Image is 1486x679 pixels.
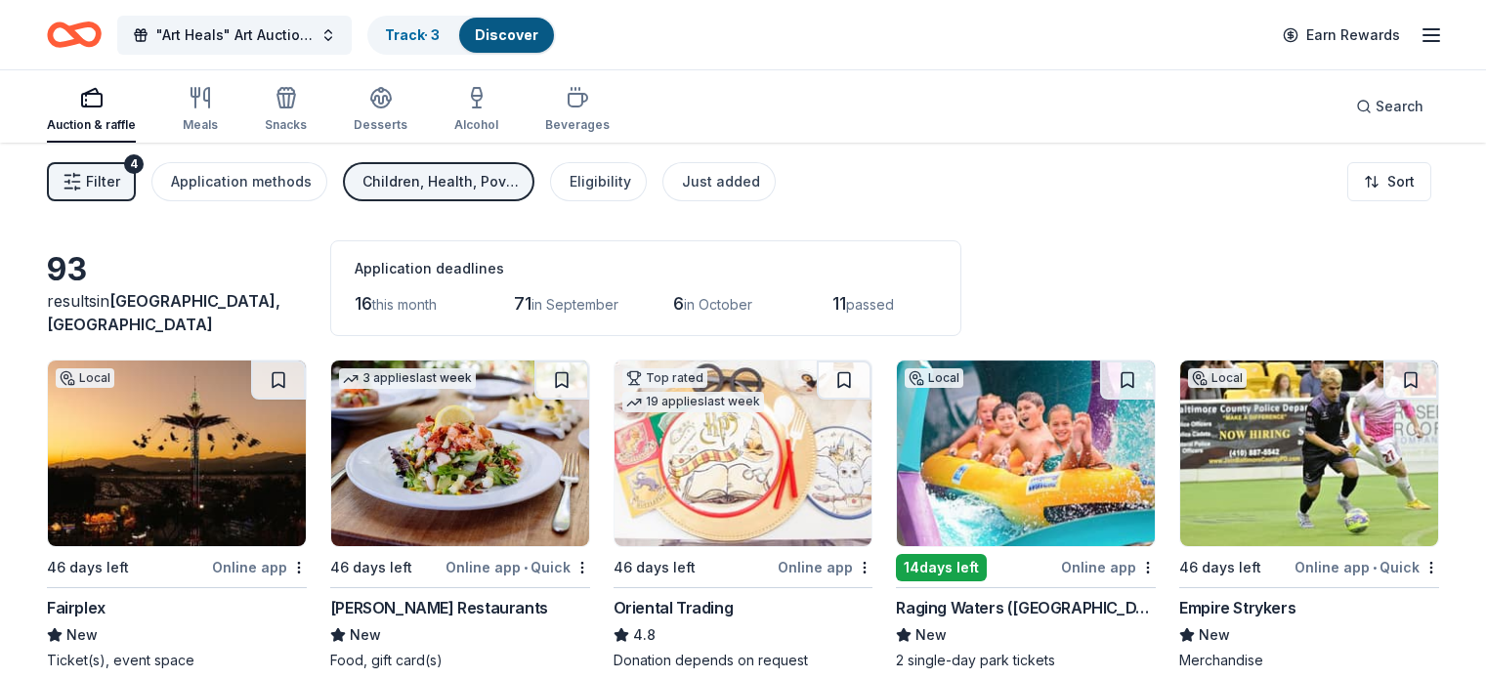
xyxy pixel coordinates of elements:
[330,651,590,670] div: Food, gift card(s)
[362,170,519,193] div: Children, Health, Poverty & Hunger, Wellness & Fitness, Social Justice
[47,12,102,58] a: Home
[86,170,120,193] span: Filter
[896,651,1156,670] div: 2 single-day park tickets
[47,291,280,334] span: in
[47,596,106,619] div: Fairplex
[47,78,136,143] button: Auction & raffle
[183,78,218,143] button: Meals
[265,78,307,143] button: Snacks
[66,623,98,647] span: New
[545,117,610,133] div: Beverages
[330,556,412,579] div: 46 days left
[446,555,590,579] div: Online app Quick
[265,117,307,133] div: Snacks
[475,26,538,43] a: Discover
[47,162,136,201] button: Filter4
[47,250,307,289] div: 93
[47,651,307,670] div: Ticket(s), event space
[1199,623,1230,647] span: New
[846,296,894,313] span: passed
[350,623,381,647] span: New
[778,555,872,579] div: Online app
[896,554,987,581] div: 14 days left
[832,293,846,314] span: 11
[47,360,307,670] a: Image for FairplexLocal46 days leftOnline appFairplexNewTicket(s), event space
[1340,87,1439,126] button: Search
[171,170,312,193] div: Application methods
[531,296,618,313] span: in September
[156,23,313,47] span: "Art Heals" Art Auction 10th Annual
[330,596,548,619] div: [PERSON_NAME] Restaurants
[622,392,764,412] div: 19 applies last week
[662,162,776,201] button: Just added
[614,596,734,619] div: Oriental Trading
[117,16,352,55] button: "Art Heals" Art Auction 10th Annual
[330,360,590,670] a: Image for Cameron Mitchell Restaurants3 applieslast week46 days leftOnline app•Quick[PERSON_NAME]...
[1179,596,1295,619] div: Empire Strykers
[1188,368,1247,388] div: Local
[514,293,531,314] span: 71
[615,361,872,546] img: Image for Oriental Trading
[47,289,307,336] div: results
[896,596,1156,619] div: Raging Waters ([GEOGRAPHIC_DATA])
[367,16,556,55] button: Track· 3Discover
[1295,555,1439,579] div: Online app Quick
[1347,162,1431,201] button: Sort
[151,162,327,201] button: Application methods
[1179,651,1439,670] div: Merchandise
[454,78,498,143] button: Alcohol
[1376,95,1423,118] span: Search
[1271,18,1412,53] a: Earn Rewards
[339,368,476,389] div: 3 applies last week
[684,296,752,313] span: in October
[355,257,937,280] div: Application deadlines
[897,361,1155,546] img: Image for Raging Waters (Los Angeles)
[47,291,280,334] span: [GEOGRAPHIC_DATA], [GEOGRAPHIC_DATA]
[550,162,647,201] button: Eligibility
[622,368,707,388] div: Top rated
[124,154,144,174] div: 4
[355,293,372,314] span: 16
[614,360,873,670] a: Image for Oriental TradingTop rated19 applieslast week46 days leftOnline appOriental Trading4.8Do...
[1373,560,1377,575] span: •
[1179,360,1439,670] a: Image for Empire StrykersLocal46 days leftOnline app•QuickEmpire StrykersNewMerchandise
[385,26,440,43] a: Track· 3
[633,623,656,647] span: 4.8
[673,293,684,314] span: 6
[372,296,437,313] span: this month
[1179,556,1261,579] div: 46 days left
[896,360,1156,670] a: Image for Raging Waters (Los Angeles)Local14days leftOnline appRaging Waters ([GEOGRAPHIC_DATA])N...
[545,78,610,143] button: Beverages
[56,368,114,388] div: Local
[524,560,528,575] span: •
[354,78,407,143] button: Desserts
[354,117,407,133] div: Desserts
[1180,361,1438,546] img: Image for Empire Strykers
[183,117,218,133] div: Meals
[454,117,498,133] div: Alcohol
[331,361,589,546] img: Image for Cameron Mitchell Restaurants
[47,556,129,579] div: 46 days left
[47,117,136,133] div: Auction & raffle
[614,556,696,579] div: 46 days left
[343,162,534,201] button: Children, Health, Poverty & Hunger, Wellness & Fitness, Social Justice
[570,170,631,193] div: Eligibility
[212,555,307,579] div: Online app
[1061,555,1156,579] div: Online app
[682,170,760,193] div: Just added
[614,651,873,670] div: Donation depends on request
[915,623,947,647] span: New
[48,361,306,546] img: Image for Fairplex
[905,368,963,388] div: Local
[1387,170,1415,193] span: Sort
